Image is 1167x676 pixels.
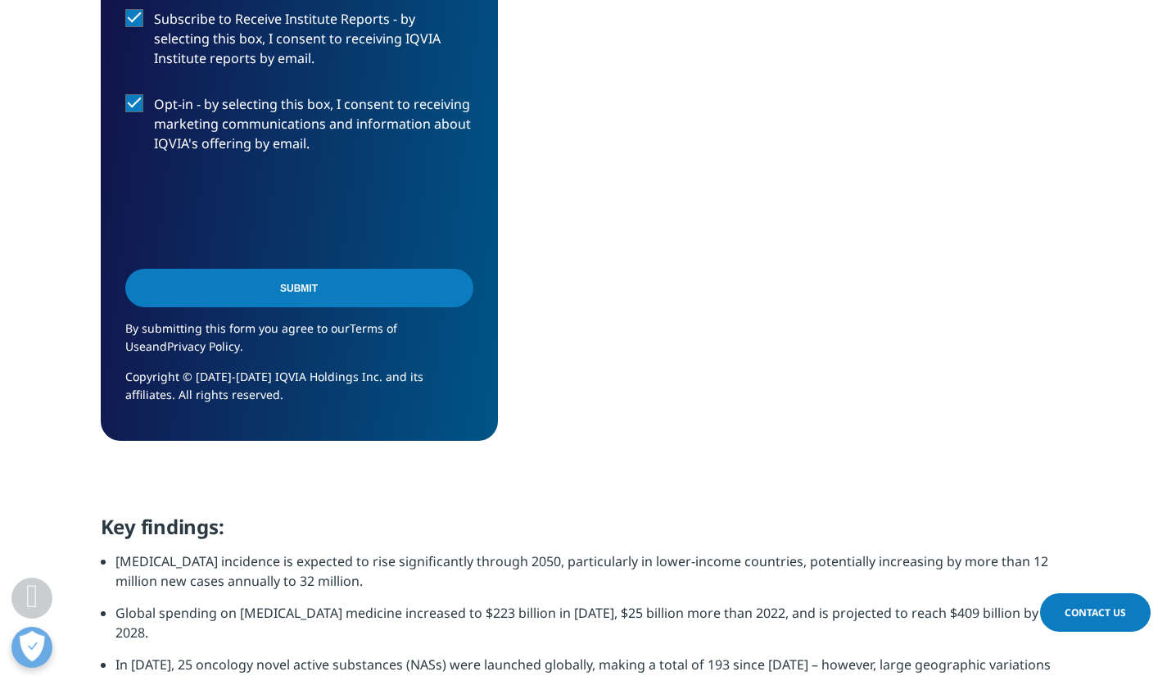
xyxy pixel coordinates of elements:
[101,515,1067,551] h5: Key findings:
[125,320,473,368] p: By submitting this form you agree to our and .
[115,603,1067,655] li: Global spending on [MEDICAL_DATA] medicine increased to $223 billion in [DATE], $25 billion more ...
[11,627,52,668] button: Open Preferences
[125,94,473,162] label: Opt-in - by selecting this box, I consent to receiving marketing communications and information a...
[1040,593,1151,632] a: Contact Us
[125,368,473,416] p: Copyright © [DATE]-[DATE] IQVIA Holdings Inc. and its affiliates. All rights reserved.
[1065,606,1126,619] span: Contact Us
[125,9,473,77] label: Subscribe to Receive Institute Reports - by selecting this box, I consent to receiving IQVIA Inst...
[167,338,240,354] a: Privacy Policy
[115,551,1067,603] li: [MEDICAL_DATA] incidence is expected to rise significantly through 2050, particularly in lower-in...
[125,269,473,307] input: Submit
[125,179,374,243] iframe: reCAPTCHA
